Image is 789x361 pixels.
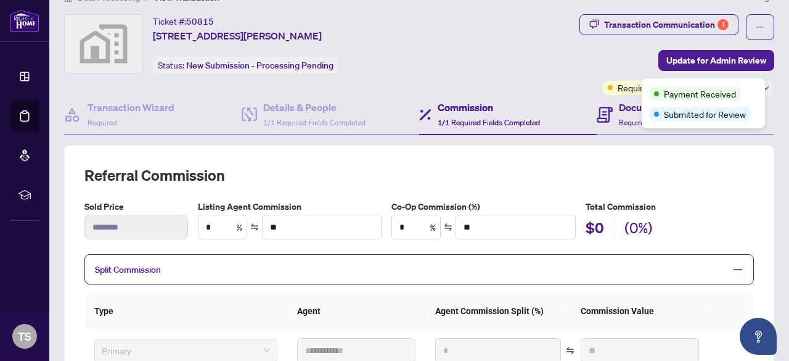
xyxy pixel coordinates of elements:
th: Commission Value [571,294,709,328]
span: swap [444,223,452,231]
span: Required [619,118,648,127]
span: Payment Received [664,87,736,101]
h2: Referral Commission [84,165,754,185]
button: Open asap [740,318,777,355]
label: Co-Op Commission (%) [391,200,576,214]
span: swap [250,223,259,231]
h4: Commission [438,100,540,115]
th: Type [84,294,287,328]
span: [STREET_ADDRESS][PERSON_NAME] [153,28,322,43]
span: minus [732,264,743,275]
span: 1/1 Required Fields Completed [438,118,540,127]
h2: (0%) [624,218,653,241]
span: Split Commission [95,264,161,275]
span: 50815 [186,16,214,27]
button: Update for Admin Review [658,50,774,71]
span: Submitted for Review [664,107,746,121]
span: Update for Admin Review [666,51,766,70]
h4: Details & People [263,100,366,115]
img: logo [10,9,39,32]
div: Transaction Communication [604,15,729,35]
label: Listing Agent Commission [198,200,382,214]
span: Required [88,118,117,127]
div: Status: [153,57,338,73]
th: Agent Commission Split (%) [425,294,571,328]
h2: $0 [586,218,604,241]
h4: Transaction Wizard [88,100,174,115]
div: Split Commission [84,254,754,284]
span: Primary [102,341,270,360]
h5: Total Commission [586,200,754,214]
th: Agent [287,294,425,328]
div: Ticket #: [153,14,214,28]
img: svg%3e [65,15,142,73]
div: 1 [717,19,729,30]
label: Sold Price [84,200,188,214]
span: 1/1 Required Fields Completed [263,118,366,127]
span: down [763,85,769,91]
span: swap [566,346,574,355]
span: New Submission - Processing Pending [186,60,333,71]
span: TS [18,328,31,345]
button: Transaction Communication1 [579,14,738,35]
span: Requires Additional Docs [618,81,714,94]
h4: Documents [619,100,670,115]
span: ellipsis [756,23,764,31]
